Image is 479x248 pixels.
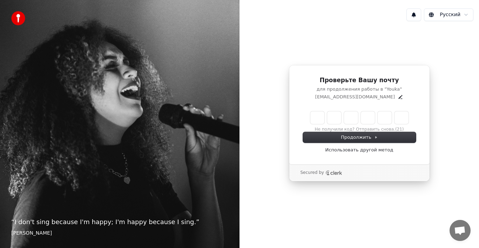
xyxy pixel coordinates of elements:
p: “ I don't sing because I'm happy; I'm happy because I sing. ” [11,217,228,227]
span: Продолжить [341,134,378,141]
p: [EMAIL_ADDRESS][DOMAIN_NAME] [315,94,395,100]
p: для продолжения работы в "Youka" [303,86,416,92]
a: Использовать другой метод [325,147,393,153]
footer: [PERSON_NAME] [11,230,228,237]
img: youka [11,11,25,25]
button: Продолжить [303,132,416,143]
p: Secured by [301,170,324,176]
button: Edit [398,94,403,100]
input: Enter verification code [310,111,409,124]
div: Открытый чат [450,220,471,241]
a: Clerk logo [325,170,342,175]
h1: Проверьте Вашу почту [303,76,416,85]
